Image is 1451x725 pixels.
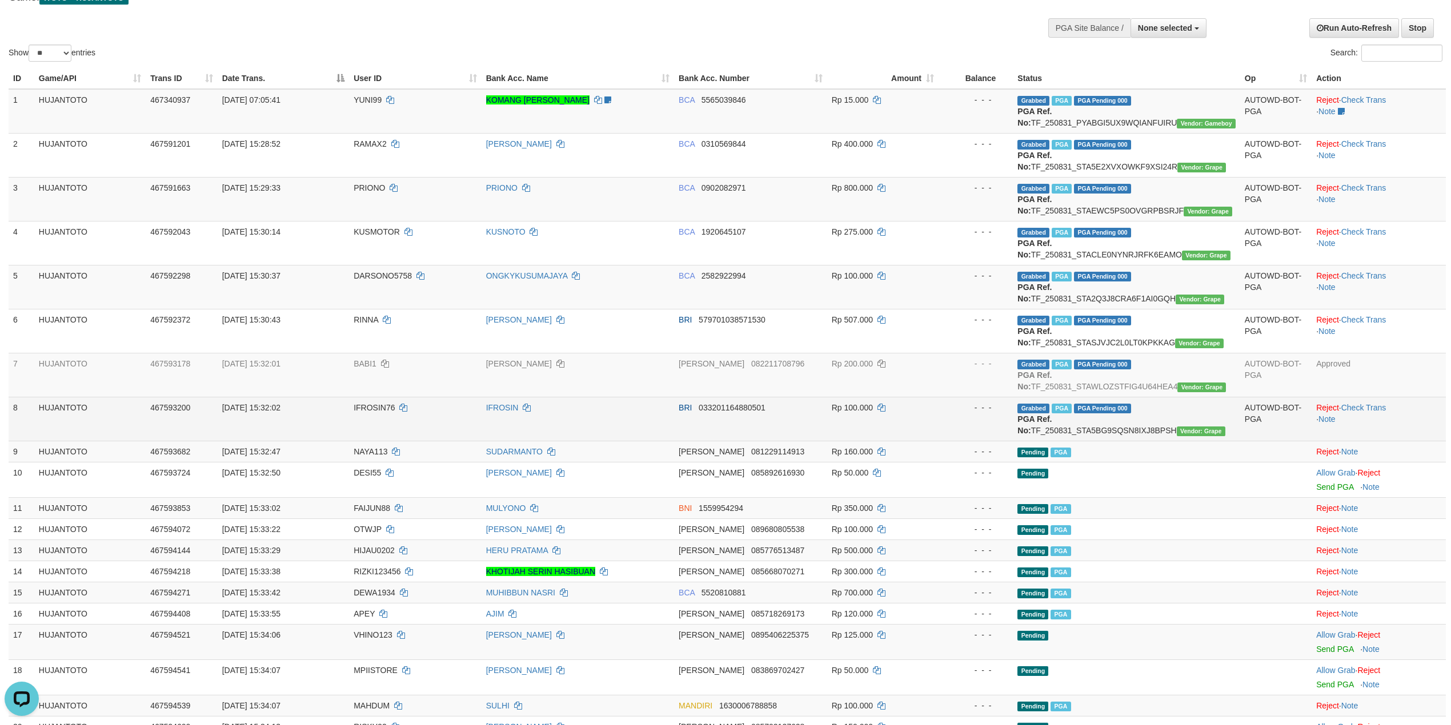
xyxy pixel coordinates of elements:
[1358,666,1381,675] a: Reject
[354,525,382,534] span: OTWJP
[150,227,190,236] span: 467592043
[486,227,526,236] a: KUSNOTO
[9,561,34,582] td: 14
[1316,227,1339,236] a: Reject
[34,89,146,134] td: HUJANTOTO
[1318,107,1336,116] a: Note
[354,227,400,236] span: KUSMOTOR
[486,271,568,280] a: ONGKYKUSUMAJAYA
[1362,645,1380,654] a: Note
[354,359,376,368] span: BABI1
[354,271,412,280] span: DARSONO5758
[1017,228,1049,237] span: Grabbed
[832,567,873,576] span: Rp 300.000
[150,403,190,412] span: 467593200
[150,468,190,477] span: 467593724
[222,504,280,513] span: [DATE] 15:33:02
[1318,151,1336,160] a: Note
[1341,315,1386,324] a: Check Trans
[702,271,746,280] span: Copy 2582922994 to clipboard
[1341,447,1358,456] a: Note
[1013,397,1240,441] td: TF_250831_STA5BG9SQSN8IXJ8BPSH
[486,403,519,412] a: IFROSIN
[1013,353,1240,397] td: TF_250831_STAWLOZSTFIG4U64HEA4
[1240,68,1312,89] th: Op: activate to sort column ascending
[679,183,695,192] span: BCA
[1316,183,1339,192] a: Reject
[1017,448,1048,457] span: Pending
[1051,525,1071,535] span: Marked by aeorahmat
[679,95,695,104] span: BCA
[1318,283,1336,292] a: Note
[1074,360,1131,369] span: PGA Pending
[943,182,1008,194] div: - - -
[1341,95,1386,104] a: Check Trans
[1316,567,1339,576] a: Reject
[354,315,378,324] span: RINNA
[1074,184,1131,194] span: PGA Pending
[751,525,804,534] span: Copy 089680805538 to clipboard
[1312,221,1446,265] td: · ·
[679,447,744,456] span: [PERSON_NAME]
[1316,403,1339,412] a: Reject
[943,94,1008,106] div: - - -
[702,227,746,236] span: Copy 1920645107 to clipboard
[1316,666,1355,675] a: Allow Grab
[222,447,280,456] span: [DATE] 15:32:47
[1312,68,1446,89] th: Action
[1131,18,1207,38] button: None selected
[679,525,744,534] span: [PERSON_NAME]
[1318,414,1336,424] a: Note
[1401,18,1434,38] a: Stop
[1330,45,1442,62] label: Search:
[222,139,280,148] span: [DATE] 15:28:52
[1017,151,1052,171] b: PGA Ref. No:
[482,68,674,89] th: Bank Acc. Name: activate to sort column ascending
[354,504,390,513] span: FAIJUN88
[34,309,146,353] td: HUJANTOTO
[1312,441,1446,462] td: ·
[34,68,146,89] th: Game/API: activate to sort column ascending
[1017,140,1049,150] span: Grabbed
[9,221,34,265] td: 4
[486,95,590,104] a: KOMANG [PERSON_NAME]
[1316,630,1355,639] a: Allow Grab
[354,183,385,192] span: PRIONO
[1312,89,1446,134] td: · ·
[1052,360,1072,369] span: Marked by aeorahmat
[679,567,744,576] span: [PERSON_NAME]
[943,358,1008,369] div: - - -
[222,95,280,104] span: [DATE] 07:05:41
[1341,504,1358,513] a: Note
[1240,397,1312,441] td: AUTOWD-BOT-PGA
[1013,133,1240,177] td: TF_250831_STA5E2XVXOWKF9XSI24R
[222,567,280,576] span: [DATE] 15:33:38
[1074,404,1131,413] span: PGA Pending
[9,397,34,441] td: 8
[943,545,1008,556] div: - - -
[679,139,695,148] span: BCA
[222,546,280,555] span: [DATE] 15:33:29
[943,446,1008,457] div: - - -
[674,68,827,89] th: Bank Acc. Number: activate to sort column ascending
[702,183,746,192] span: Copy 0902082971 to clipboard
[1312,462,1446,497] td: ·
[1184,207,1232,216] span: Vendor URL: https://settle31.1velocity.biz
[34,518,146,539] td: HUJANTOTO
[150,95,190,104] span: 467340937
[1316,701,1339,710] a: Reject
[9,441,34,462] td: 9
[943,314,1008,325] div: - - -
[9,539,34,561] td: 13
[34,561,146,582] td: HUJANTOTO
[1341,609,1358,618] a: Note
[354,95,382,104] span: YUNI99
[699,504,743,513] span: Copy 1559954294 to clipboard
[486,609,504,618] a: AJIM
[1316,468,1355,477] a: Allow Grab
[943,467,1008,478] div: - - -
[1017,239,1052,259] b: PGA Ref. No:
[222,359,280,368] span: [DATE] 15:32:01
[1240,133,1312,177] td: AUTOWD-BOT-PGA
[150,271,190,280] span: 467592298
